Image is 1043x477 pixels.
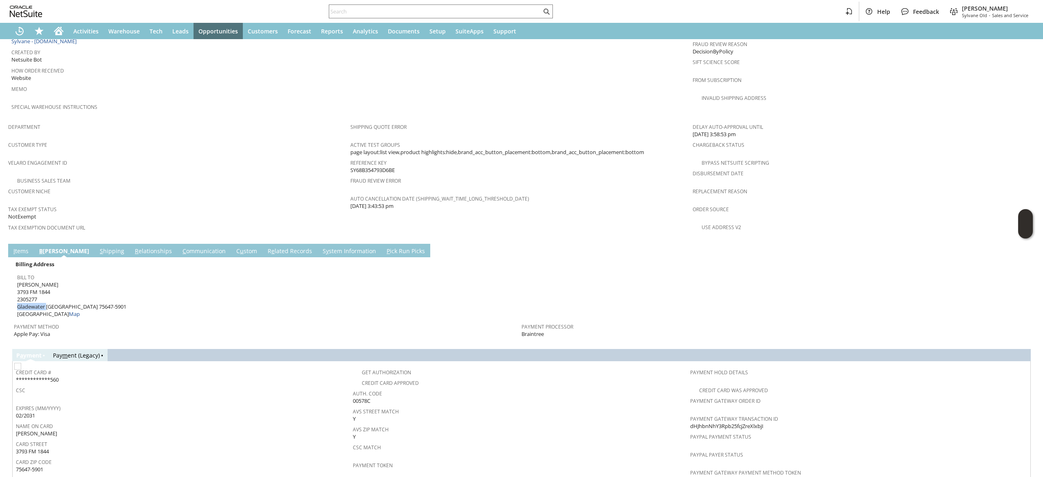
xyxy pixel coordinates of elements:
[10,23,29,39] a: Recent Records
[493,27,516,35] span: Support
[10,6,42,17] svg: logo
[283,23,316,39] a: Forecast
[266,247,314,256] a: Related Records
[54,26,64,36] svg: Home
[11,86,27,93] a: Memo
[353,390,382,397] a: Auth. Code
[53,351,100,359] a: Payment (Legacy)
[348,23,383,39] a: Analytics
[167,23,194,39] a: Leads
[11,74,31,82] span: Website
[350,202,394,210] span: [DATE] 3:43:53 pm
[451,23,488,39] a: SuiteApps
[73,27,99,35] span: Activities
[180,247,228,256] a: Communication
[248,27,278,35] span: Customers
[69,310,80,318] a: Map
[693,41,747,48] a: Fraud Review Reason
[16,441,47,448] a: Card Street
[16,459,52,466] a: Card Zip Code
[362,369,411,376] a: Get Authorization
[989,12,990,18] span: -
[699,387,768,394] a: Credit Card Was Approved
[350,195,529,202] a: Auto Cancellation Date (shipping_wait_time_long_threshold_date)
[16,423,53,430] a: Name On Card
[11,67,64,74] a: How Order Received
[353,462,393,469] a: Payment Token
[34,26,44,36] svg: Shortcuts
[992,12,1028,18] span: Sales and Service
[702,159,769,166] a: Bypass NetSuite Scripting
[385,247,427,256] a: Pick Run Picks
[135,247,139,255] span: R
[350,148,644,156] span: page layout:list view,product highlights:hide,brand_acc_button_placement:bottom,brand_acc_button_...
[541,7,551,16] svg: Search
[387,247,390,255] span: P
[693,188,747,195] a: Replacement reason
[145,23,167,39] a: Tech
[488,23,521,39] a: Support
[14,363,21,370] img: Unchecked
[98,247,126,256] a: Shipping
[15,26,24,36] svg: Recent Records
[693,77,742,84] a: From Subscription
[521,323,573,330] a: Payment Processor
[16,466,43,473] span: 75647-5901
[14,323,59,330] a: Payment Method
[1020,245,1030,255] a: Unrolled view on
[8,206,57,213] a: Tax Exempt Status
[350,177,401,184] a: Fraud Review Error
[11,247,31,256] a: Items
[16,412,35,420] span: 02/2031
[362,380,419,386] a: Credit Card Approved
[690,422,764,430] span: dHJhbnNhY3Rpb25fcjZreXlxbjI
[1018,209,1033,238] iframe: Click here to launch Oracle Guided Learning Help Panel
[353,27,378,35] span: Analytics
[240,247,244,255] span: u
[913,8,939,15] span: Feedback
[288,27,311,35] span: Forecast
[8,124,40,130] a: Department
[29,23,49,39] div: Shortcuts
[14,330,50,338] span: Apple Pay: Visa
[68,23,103,39] a: Activities
[693,124,763,130] a: Delay Auto-Approval Until
[100,247,103,255] span: S
[37,247,91,256] a: B[PERSON_NAME]
[133,247,174,256] a: Relationships
[690,415,778,422] a: Payment Gateway Transaction ID
[690,469,801,476] a: Payment Gateway Payment Method Token
[690,369,748,376] a: Payment Hold Details
[353,397,370,405] span: 00578C
[14,259,518,269] div: Billing Address
[8,141,47,148] a: Customer Type
[8,224,85,231] a: Tax Exemption Document URL
[702,95,766,102] a: Invalid Shipping Address
[693,141,744,148] a: Chargeback Status
[194,23,243,39] a: Opportunities
[150,27,163,35] span: Tech
[16,405,61,412] a: Expires (MM/YYYY)
[11,104,97,110] a: Special Warehouse Instructions
[350,124,407,130] a: Shipping Quote Error
[16,387,25,394] a: CSC
[16,448,49,455] span: 3793 FM 1844
[877,8,890,15] span: Help
[353,433,356,441] span: Y
[321,247,378,256] a: System Information
[108,27,140,35] span: Warehouse
[455,27,484,35] span: SuiteApps
[39,247,43,255] span: B
[271,247,275,255] span: e
[16,369,51,376] a: Credit Card #
[17,177,70,184] a: Business Sales Team
[316,23,348,39] a: Reports
[693,130,736,138] span: [DATE] 3:58:53 pm
[690,433,751,440] a: PayPal Payment Status
[690,451,743,458] a: PayPal Payer Status
[198,27,238,35] span: Opportunities
[693,206,729,213] a: Order Source
[321,27,343,35] span: Reports
[8,213,36,221] span: NotExempt
[350,159,387,166] a: Reference Key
